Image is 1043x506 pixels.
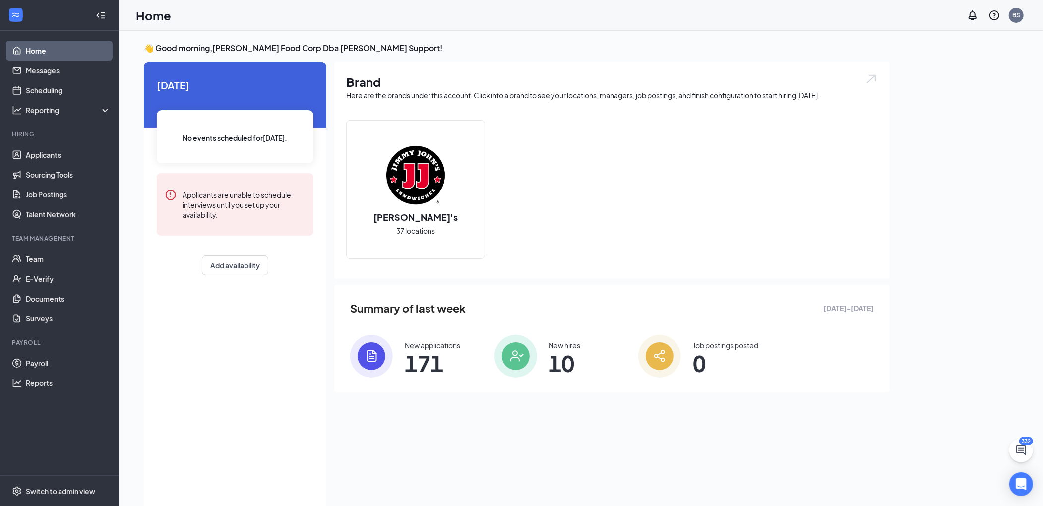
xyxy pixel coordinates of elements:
[11,10,21,20] svg: WorkstreamLogo
[405,354,460,372] span: 171
[1019,437,1033,445] div: 332
[350,335,393,378] img: icon
[26,80,111,100] a: Scheduling
[26,185,111,204] a: Job Postings
[988,9,1000,21] svg: QuestionInfo
[26,289,111,309] a: Documents
[26,309,111,328] a: Surveys
[346,73,878,90] h1: Brand
[693,340,758,350] div: Job postings posted
[12,130,109,138] div: Hiring
[1009,472,1033,496] div: Open Intercom Messenger
[396,225,435,236] span: 37 locations
[638,335,681,378] img: icon
[26,249,111,269] a: Team
[346,90,878,100] div: Here are the brands under this account. Click into a brand to see your locations, managers, job p...
[12,486,22,496] svg: Settings
[384,143,447,207] img: Jimmy John's
[12,234,109,243] div: Team Management
[364,211,468,223] h2: [PERSON_NAME]'s
[136,7,171,24] h1: Home
[405,340,460,350] div: New applications
[350,300,466,317] span: Summary of last week
[26,145,111,165] a: Applicants
[96,10,106,20] svg: Collapse
[26,373,111,393] a: Reports
[12,338,109,347] div: Payroll
[183,132,288,143] span: No events scheduled for [DATE] .
[1012,11,1020,19] div: BS
[494,335,537,378] img: icon
[26,269,111,289] a: E-Verify
[823,303,874,314] span: [DATE] - [DATE]
[26,105,111,115] div: Reporting
[12,105,22,115] svg: Analysis
[1015,444,1027,456] svg: ChatActive
[693,354,758,372] span: 0
[202,255,268,275] button: Add availability
[1009,439,1033,462] button: ChatActive
[183,189,306,220] div: Applicants are unable to schedule interviews until you set up your availability.
[165,189,177,201] svg: Error
[26,486,95,496] div: Switch to admin view
[26,353,111,373] a: Payroll
[26,165,111,185] a: Sourcing Tools
[549,354,581,372] span: 10
[865,73,878,85] img: open.6027fd2a22e1237b5b06.svg
[26,41,111,61] a: Home
[549,340,581,350] div: New hires
[967,9,979,21] svg: Notifications
[144,43,890,54] h3: 👋 Good morning, [PERSON_NAME] Food Corp Dba [PERSON_NAME] Support !
[26,204,111,224] a: Talent Network
[157,77,313,93] span: [DATE]
[26,61,111,80] a: Messages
